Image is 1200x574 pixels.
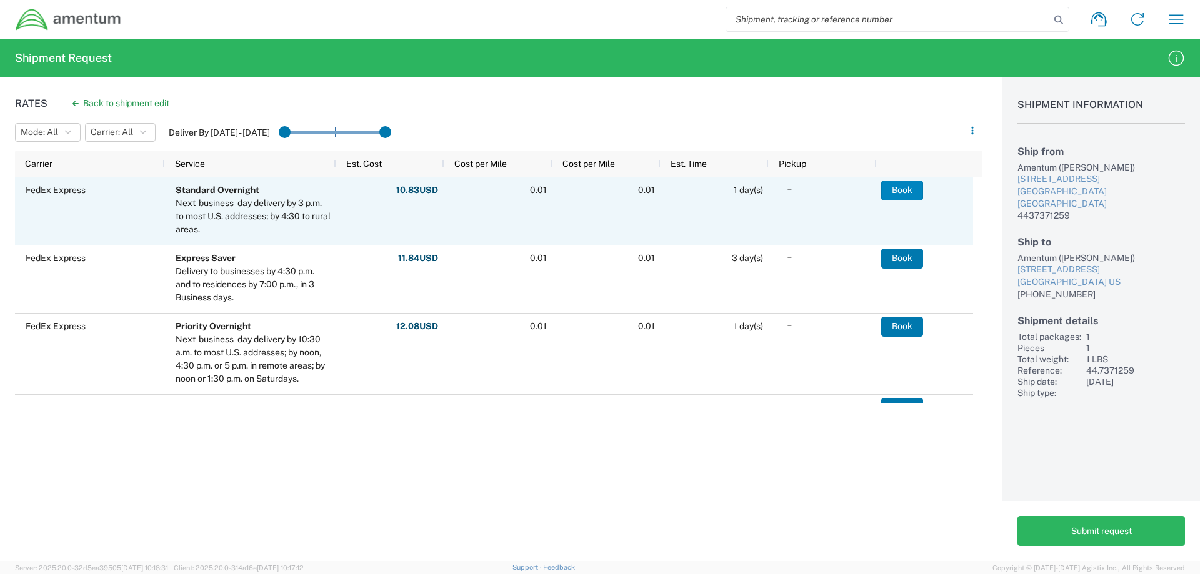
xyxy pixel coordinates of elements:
span: Est. Cost [346,159,382,169]
label: Deliver By [DATE] - [DATE] [169,127,270,138]
button: Book [881,317,923,337]
strong: 11.84 USD [398,252,438,264]
button: Back to shipment edit [62,92,179,114]
span: 0.01 [530,402,547,412]
span: [DATE] 10:17:12 [257,564,304,572]
span: Server: 2025.20.0-32d5ea39505 [15,564,168,572]
div: 4437371259 [1017,210,1185,221]
span: Mode: All [21,126,58,138]
h2: Ship to [1017,236,1185,248]
span: FedEx Express [26,402,86,412]
h1: Shipment Information [1017,99,1185,124]
span: 0.01 [530,321,547,331]
div: Next-business-day delivery by 10:30 a.m. to most U.S. addresses; by noon, 4:30 p.m. or 5 p.m. in ... [176,333,331,385]
span: Service [175,159,205,169]
span: 3 day(s) [732,253,763,263]
span: [DATE] 10:18:31 [121,564,168,572]
span: Est. Time [671,159,707,169]
div: Pieces [1017,342,1081,354]
div: [STREET_ADDRESS] [1017,173,1185,186]
div: Delivery to businesses by 4:30 p.m. and to residences by 7:00 p.m., in 3-Business days. [176,265,331,304]
b: Priority Overnight [176,321,251,331]
button: Mode: All [15,123,81,142]
span: 1 day(s) [734,321,763,331]
h1: Rates [15,97,47,109]
div: Ship type: [1017,387,1081,398]
div: 1 LBS [1086,354,1185,365]
button: Book [881,398,923,418]
h2: Ship from [1017,146,1185,157]
b: Standard Overnight [176,185,259,195]
span: Copyright © [DATE]-[DATE] Agistix Inc., All Rights Reserved [992,562,1185,573]
span: Cost per Mile [454,159,507,169]
button: Carrier: All [85,123,156,142]
div: [GEOGRAPHIC_DATA] US [1017,276,1185,289]
img: dyncorp [15,8,122,31]
button: Book [881,249,923,269]
input: Shipment, tracking or reference number [726,7,1050,31]
div: [PHONE_NUMBER] [1017,289,1185,300]
span: 1 day(s) [734,185,763,195]
div: Reference: [1017,365,1081,376]
div: [DATE] [1086,376,1185,387]
strong: 12.08 USD [396,320,438,332]
b: 2Day [176,402,197,412]
span: Carrier [25,159,52,169]
span: 0.01 [530,253,547,263]
a: [STREET_ADDRESS][GEOGRAPHIC_DATA] [GEOGRAPHIC_DATA] [1017,173,1185,210]
div: Amentum ([PERSON_NAME]) [1017,252,1185,264]
span: 0.01 [638,321,655,331]
button: 10.83USD [396,181,439,200]
div: 1 [1086,331,1185,342]
h2: Shipment Request [15,51,112,66]
button: Submit request [1017,516,1185,546]
span: FedEx Express [26,321,86,331]
b: Express Saver [176,253,236,263]
strong: 10.83 USD [396,184,438,196]
span: FedEx Express [26,253,86,263]
button: 11.84USD [397,249,439,269]
div: 1 [1086,342,1185,354]
span: 0.01 [530,185,547,195]
span: Carrier: All [91,126,133,138]
span: 0.01 [638,185,655,195]
div: [STREET_ADDRESS] [1017,264,1185,276]
span: Client: 2025.20.0-314a16e [174,564,304,572]
a: Support [512,563,544,571]
h2: Shipment details [1017,315,1185,327]
span: 0.01 [638,253,655,263]
span: FedEx Express [26,185,86,195]
div: 44.7371259 [1086,365,1185,376]
button: 12.08USD [396,317,439,337]
div: Total packages: [1017,331,1081,342]
span: Cost per Mile [562,159,615,169]
div: Total weight: [1017,354,1081,365]
a: Feedback [543,563,575,571]
strong: 12.26 USD [396,402,438,413]
div: Amentum ([PERSON_NAME]) [1017,162,1185,173]
div: Next-business-day delivery by 3 p.m. to most U.S. addresses; by 4:30 to rural areas. [176,197,331,236]
div: [GEOGRAPHIC_DATA] [GEOGRAPHIC_DATA] [1017,186,1185,210]
span: 0.01 [638,402,655,412]
span: Pickup [779,159,806,169]
span: 2 day(s) [732,402,763,412]
button: 12.26USD [396,398,439,418]
div: Ship date: [1017,376,1081,387]
button: Book [881,181,923,200]
a: [STREET_ADDRESS][GEOGRAPHIC_DATA] US [1017,264,1185,288]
